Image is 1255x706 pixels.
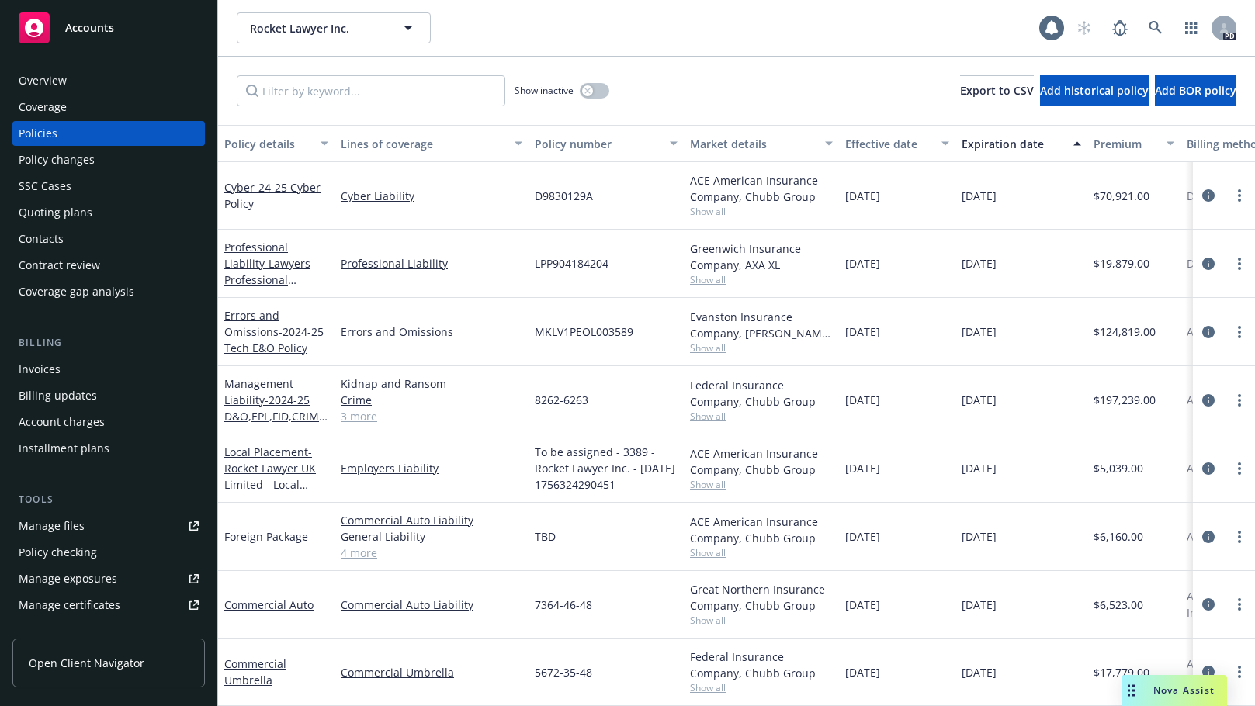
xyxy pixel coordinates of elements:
a: Account charges [12,410,205,434]
span: [DATE] [845,528,880,545]
span: [DATE] [845,664,880,680]
a: circleInformation [1199,663,1218,681]
button: Export to CSV [960,75,1034,106]
div: Expiration date [962,136,1064,152]
a: Errors and Omissions [341,324,522,340]
a: Commercial Auto [224,597,314,612]
div: Policy checking [19,540,97,565]
span: [DATE] [845,392,880,408]
a: more [1230,254,1249,273]
div: Overview [19,68,67,93]
span: 5672-35-48 [535,664,592,680]
a: Employers Liability [341,460,522,476]
div: Lines of coverage [341,136,505,152]
button: Add BOR policy [1155,75,1236,106]
a: Management Liability [224,376,328,440]
div: Contract review [19,253,100,278]
span: [DATE] [962,324,997,340]
a: Commercial Auto Liability [341,597,522,613]
span: $197,239.00 [1094,392,1156,408]
div: Evanston Insurance Company, [PERSON_NAME] Insurance [690,309,833,341]
a: more [1230,528,1249,546]
a: more [1230,323,1249,341]
span: Add BOR policy [1155,83,1236,98]
div: Policy changes [19,147,95,172]
div: ACE American Insurance Company, Chubb Group [690,445,833,478]
button: Add historical policy [1040,75,1149,106]
span: LPP904184204 [535,255,608,272]
a: 4 more [341,545,522,561]
a: Switch app [1176,12,1207,43]
div: Contacts [19,227,64,251]
div: Premium [1094,136,1157,152]
span: 8262-6263 [535,392,588,408]
span: - 24-25 Cyber Policy [224,180,321,211]
div: Manage certificates [19,593,120,618]
a: circleInformation [1199,391,1218,410]
div: Policy details [224,136,311,152]
span: - Lawyers Professional Liability [224,256,310,303]
div: Manage exposures [19,566,117,591]
div: Effective date [845,136,932,152]
a: Accounts [12,6,205,50]
div: Policy number [535,136,660,152]
div: Policies [19,121,57,146]
a: more [1230,663,1249,681]
span: Show all [690,478,833,491]
span: $70,921.00 [1094,188,1149,204]
div: Account charges [19,410,105,434]
span: [DATE] [845,597,880,613]
div: Billing [12,335,205,351]
span: $6,160.00 [1094,528,1143,545]
a: more [1230,459,1249,478]
a: Commercial Auto Liability [341,512,522,528]
div: Great Northern Insurance Company, Chubb Group [690,581,833,614]
a: Manage exposures [12,566,205,591]
div: ACE American Insurance Company, Chubb Group [690,172,833,205]
a: Crime [341,392,522,408]
div: Installment plans [19,436,109,461]
div: Invoices [19,357,61,382]
button: Expiration date [955,125,1087,162]
span: Show all [690,614,833,627]
a: Overview [12,68,205,93]
a: 3 more [341,408,522,424]
a: Coverage gap analysis [12,279,205,304]
span: [DATE] [962,664,997,680]
span: [DATE] [845,324,880,340]
span: [DATE] [962,392,997,408]
span: Export to CSV [960,83,1034,98]
a: Contract review [12,253,205,278]
span: Show all [690,341,833,355]
div: Quoting plans [19,200,92,225]
button: Policy number [529,125,684,162]
a: SSC Cases [12,174,205,199]
span: Rocket Lawyer Inc. [250,20,384,36]
span: Show all [690,273,833,286]
a: Commercial Umbrella [341,664,522,680]
button: Market details [684,125,839,162]
a: more [1230,186,1249,205]
span: Show inactive [515,84,574,97]
span: [DATE] [845,255,880,272]
div: Market details [690,136,816,152]
a: Start snowing [1069,12,1100,43]
a: Coverage [12,95,205,119]
span: To be assigned - 3389 - Rocket Lawyer Inc. - [DATE] 1756324290451 [535,444,678,493]
a: Search [1140,12,1171,43]
span: [DATE] [962,597,997,613]
a: more [1230,391,1249,410]
span: 7364-46-48 [535,597,592,613]
div: Coverage [19,95,67,119]
span: Show all [690,410,833,423]
a: Policy changes [12,147,205,172]
div: Billing updates [19,383,97,408]
span: Show all [690,546,833,559]
a: circleInformation [1199,323,1218,341]
a: Quoting plans [12,200,205,225]
span: Show all [690,205,833,218]
a: Commercial Umbrella [224,656,286,687]
span: D9830129A [535,188,593,204]
span: $6,523.00 [1094,597,1143,613]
